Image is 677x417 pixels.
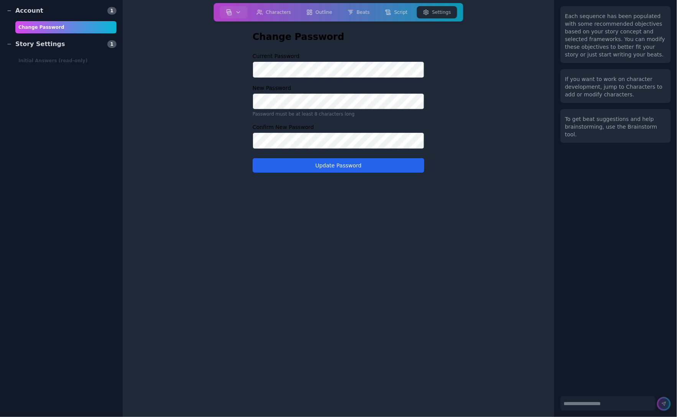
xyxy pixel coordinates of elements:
h2: Change Password [253,31,424,43]
div: Initial Answers (read-only) [15,55,117,67]
div: Story Settings [6,40,65,49]
a: Beats [340,5,377,20]
button: Outline [300,6,338,18]
label: Confirm New Password [253,123,424,131]
button: Settings [417,6,457,18]
div: To get beat suggestions and help brainstorming, use the Brainstorm tool. [565,115,666,138]
label: Current Password [253,52,424,60]
p: Password must be at least 8 characters long [253,111,424,117]
button: Update Password [253,158,424,173]
a: Settings [415,5,458,20]
div: Each sequence has been populated with some recommended objectives based on your story concept and... [565,12,666,58]
a: Script [377,5,415,20]
div: Change Password [15,21,117,33]
a: Characters [249,5,299,20]
a: Outline [299,5,340,20]
span: Update Password [315,162,362,169]
button: Script [379,6,414,18]
img: storyboard [226,9,232,15]
div: Account [6,6,43,15]
button: Beats [341,6,376,18]
span: 1 [107,40,117,48]
label: New Password [253,84,424,92]
button: Characters [251,6,297,18]
div: If you want to work on character development, jump to Characters to add or modify characters. [565,75,666,98]
span: 1 [107,7,117,15]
